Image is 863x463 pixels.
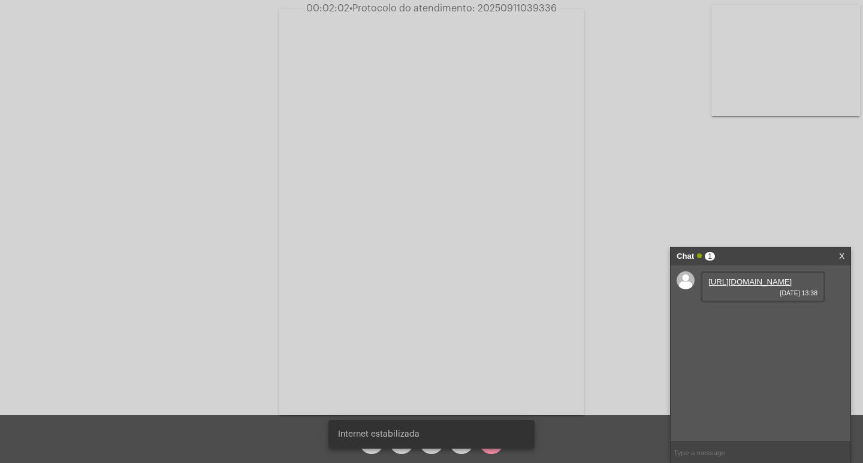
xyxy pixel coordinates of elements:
a: [URL][DOMAIN_NAME] [708,277,792,286]
strong: Chat [677,247,694,265]
span: [DATE] 13:38 [708,289,817,296]
a: X [839,247,844,265]
span: Internet estabilizada [338,428,420,440]
span: 00:02:02 [306,4,349,13]
span: Protocolo do atendimento: 20250911039336 [349,4,557,13]
span: Online [697,253,702,258]
span: • [349,4,352,13]
span: 1 [705,252,715,261]
input: Type a message [671,442,850,463]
